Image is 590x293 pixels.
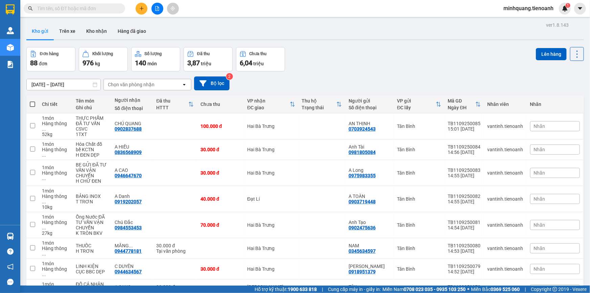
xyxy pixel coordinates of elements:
[200,222,240,228] div: 70.000 đ
[156,105,188,110] div: HTTT
[488,170,523,176] div: vantinh.tienoanh
[247,246,295,251] div: Hai Bà Trưng
[42,176,46,181] span: ...
[349,105,391,110] div: Số điện thoại
[448,150,481,155] div: 14:56 [DATE]
[445,95,484,113] th: Toggle SortBy
[54,23,81,39] button: Trên xe
[236,47,285,71] button: Chưa thu6,04 triệu
[404,287,466,292] strong: 0708 023 035 - 0935 103 250
[566,3,570,8] sup: 1
[95,61,100,66] span: kg
[382,286,466,293] span: Miền Nam
[448,144,481,150] div: TB1109250084
[42,246,69,256] div: Hàng thông thường
[108,81,155,88] div: Chọn văn phòng nhận
[135,59,146,67] span: 140
[247,222,295,228] div: Hai Bà Trưng
[250,51,267,56] div: Chưa thu
[525,286,526,293] span: |
[200,196,240,202] div: 40.000 đ
[42,194,69,204] div: Hàng thông thường
[26,23,54,39] button: Kho gửi
[247,105,289,110] div: ĐC giao
[488,246,523,251] div: vantinh.tienoanh
[299,95,345,113] th: Toggle SortBy
[115,150,142,155] div: 0836568909
[184,47,233,71] button: Đã thu3,87 triệu
[145,51,162,56] div: Số lượng
[151,3,163,15] button: file-add
[200,170,240,176] div: 30.000 đ
[349,269,376,274] div: 0918951379
[240,59,252,67] span: 6,04
[112,23,151,39] button: Hàng đã giao
[534,246,545,251] span: Nhãn
[488,102,523,107] div: Nhân viên
[42,266,69,277] div: Hàng thông thường
[247,170,295,176] div: Hai Bà Trưng
[115,225,142,230] div: 0984553453
[349,248,376,254] div: 0345634597
[349,173,376,178] div: 0975983355
[40,51,58,56] div: Đơn hàng
[187,59,200,67] span: 3,87
[448,105,475,110] div: Ngày ĐH
[42,115,69,121] div: 1 món
[448,269,481,274] div: 14:52 [DATE]
[26,47,75,71] button: Đơn hàng88đơn
[42,165,69,170] div: 1 món
[115,121,149,126] div: CHÚ QUANG
[488,196,523,202] div: vantinh.tienoanh
[448,194,481,199] div: TB1109250082
[42,126,46,132] span: ...
[397,105,436,110] div: ĐC lấy
[322,286,323,293] span: |
[201,61,211,66] span: triệu
[76,243,108,248] div: THUỐC
[42,121,69,132] div: Hàng thông thường
[302,98,336,104] div: Thu hộ
[42,214,69,220] div: 1 món
[349,284,391,290] div: TÂY
[115,194,149,199] div: A Danh
[7,61,14,68] img: solution-icon
[534,196,545,202] span: Nhãn
[76,214,108,230] div: Ống Nước ĐÃ TƯ VẤN VẬN CHUYỂN
[42,272,46,277] span: ...
[488,147,523,152] div: vantinh.tienoanh
[42,199,46,204] span: ...
[194,76,230,90] button: Bộ lọc
[76,132,108,137] div: 1TXT
[115,220,149,225] div: Chú Đắc
[349,167,391,173] div: A Long
[247,196,295,202] div: Đạt Lí
[247,98,289,104] div: VP nhận
[349,243,391,248] div: NAM
[139,6,144,11] span: plus
[81,23,112,39] button: Kho nhận
[534,170,545,176] span: Nhãn
[397,266,441,272] div: Tân Bình
[244,95,298,113] th: Toggle SortBy
[76,199,108,204] div: T TRƠN
[27,79,100,90] input: Select a date range.
[182,82,187,87] svg: open
[226,73,233,80] sup: 2
[349,194,391,199] div: A TOÀN
[92,51,113,56] div: Khối lượng
[253,61,264,66] span: triệu
[349,144,391,150] div: Anh Tài
[448,243,481,248] div: TB1109250080
[76,281,108,287] div: ĐỒ CÁ NHÂN
[76,269,108,274] div: CỤC BBC DẸP
[448,284,481,290] div: TB1109250078
[534,147,545,152] span: Nhãn
[448,248,481,254] div: 14:53 [DATE]
[42,240,69,246] div: 1 món
[115,243,149,248] div: MĂNG 0942746364
[552,287,557,292] span: copyright
[155,6,160,11] span: file-add
[115,199,142,204] div: 0919202057
[115,264,149,269] div: C DUYÊN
